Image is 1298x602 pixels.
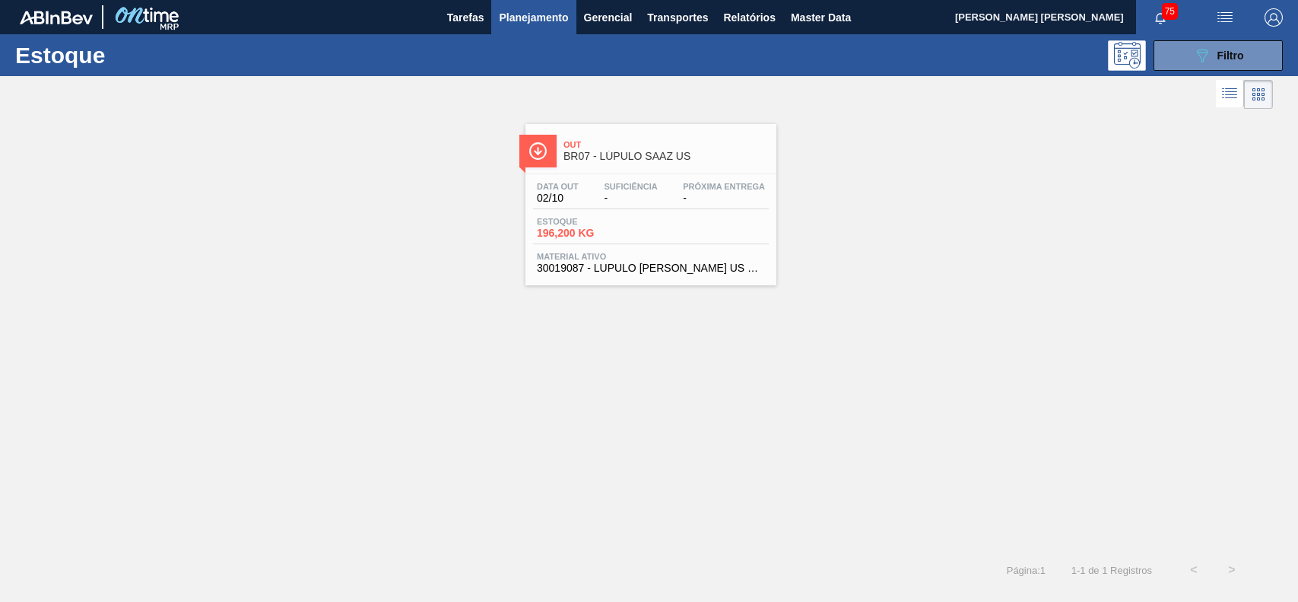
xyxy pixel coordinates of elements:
img: Ícone [528,142,547,161]
span: 1 - 1 de 1 Registros [1068,565,1152,576]
span: Estoque [537,217,643,226]
div: Visão em Cards [1244,80,1273,109]
button: < [1175,551,1213,589]
button: Notificações [1136,7,1185,28]
span: Master Data [791,8,851,27]
span: - [604,193,657,204]
span: Planejamento [499,8,568,27]
img: Logout [1265,8,1283,27]
span: Próxima Entrega [683,182,765,191]
span: 02/10 [537,193,579,204]
span: Tarefas [447,8,484,27]
span: 75 [1162,3,1178,20]
span: 196,200 KG [537,228,643,239]
a: ÍconeOutBR07 - LÚPULO SAAZ USData out02/10Suficiência-Próxima Entrega-Estoque196,200 KGMaterial a... [514,113,784,285]
span: Data out [537,182,579,191]
span: 30019087 - LUPULO REG SAAZ US PELLET HOSPTEINER [537,263,765,274]
span: Out [563,140,769,149]
img: TNhmsLtSVTkK8tSr43FrP2fwEKptu5GPRR3wAAAABJRU5ErkJggg== [20,11,93,24]
h1: Estoque [15,46,238,64]
button: > [1213,551,1251,589]
span: Material ativo [537,252,765,261]
span: - [683,193,765,204]
span: Página : 1 [1007,565,1046,576]
span: Suficiência [604,182,657,191]
div: Pogramando: nenhum usuário selecionado [1108,40,1146,71]
button: Filtro [1154,40,1283,71]
span: BR07 - LÚPULO SAAZ US [563,151,769,162]
span: Transportes [647,8,708,27]
span: Gerencial [584,8,633,27]
div: Visão em Lista [1216,80,1244,109]
img: userActions [1216,8,1234,27]
span: Filtro [1217,49,1244,62]
span: Relatórios [723,8,775,27]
